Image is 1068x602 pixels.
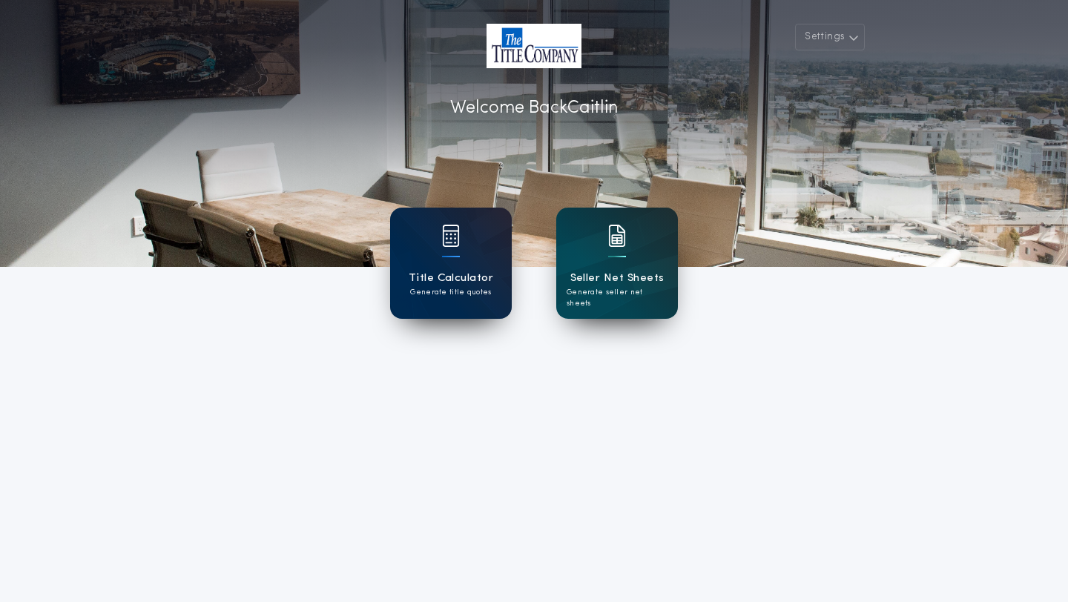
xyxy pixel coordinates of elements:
[390,208,512,319] a: card iconTitle CalculatorGenerate title quotes
[410,287,491,298] p: Generate title quotes
[556,208,678,319] a: card iconSeller Net SheetsGenerate seller net sheets
[608,225,626,247] img: card icon
[442,225,460,247] img: card icon
[450,95,618,122] p: Welcome Back Caitlin
[795,24,865,50] button: Settings
[409,270,493,287] h1: Title Calculator
[487,24,581,68] img: account-logo
[567,287,667,309] p: Generate seller net sheets
[570,270,665,287] h1: Seller Net Sheets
